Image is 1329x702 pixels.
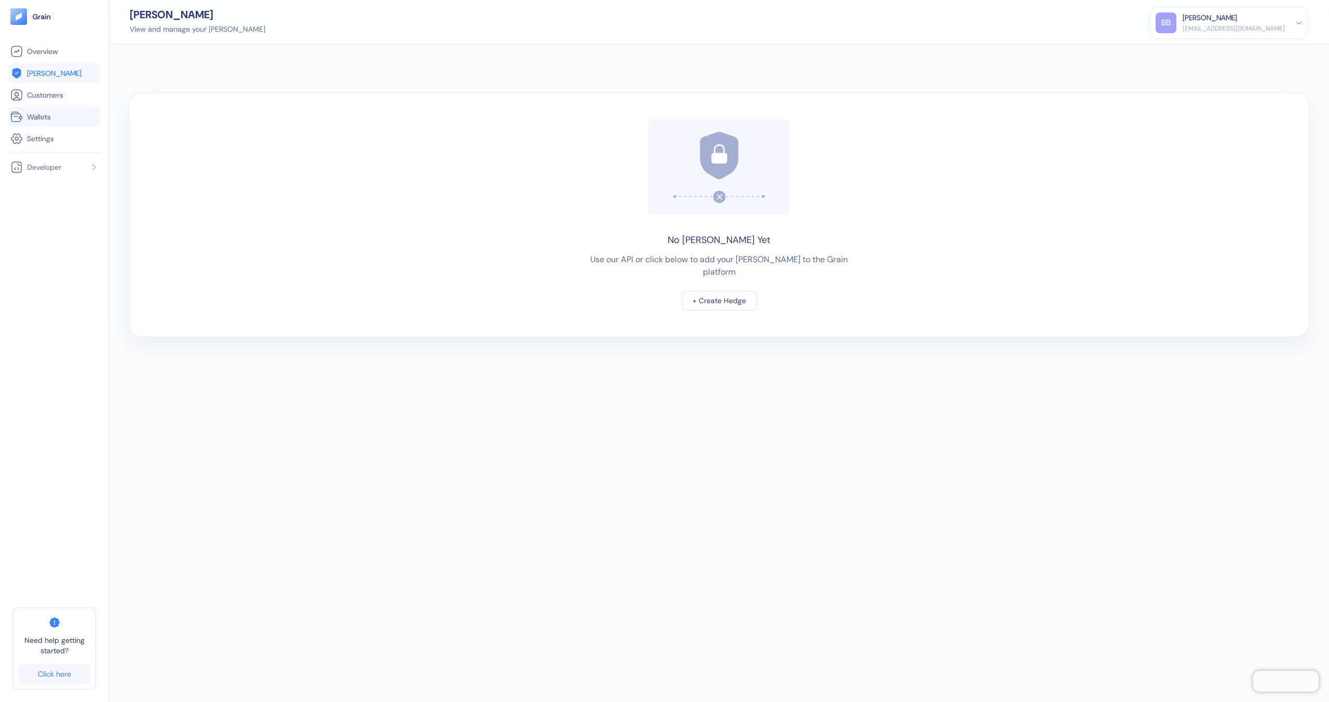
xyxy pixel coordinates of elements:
[693,297,746,304] div: + Create Hedge
[27,46,58,57] span: Overview
[10,8,27,25] img: logo-tablet-V2.svg
[10,45,98,58] a: Overview
[682,291,757,310] button: + Create Hedge
[648,119,790,214] img: No hedges
[130,9,265,20] div: [PERSON_NAME]
[10,111,98,123] a: Wallets
[10,67,98,79] a: [PERSON_NAME]
[27,133,54,144] span: Settings
[576,253,862,278] div: Use our API or click below to add your [PERSON_NAME] to the Grain platform
[18,635,90,656] span: Need help getting started?
[1183,12,1237,23] div: [PERSON_NAME]
[1183,24,1285,33] div: [EMAIL_ADDRESS][DOMAIN_NAME]
[130,24,265,35] div: View and manage your [PERSON_NAME]
[10,89,98,101] a: Customers
[1253,671,1319,692] iframe: Chatra live chat
[27,112,51,122] span: Wallets
[38,670,71,678] div: Click here
[668,233,770,247] div: No [PERSON_NAME] Yet
[10,132,98,145] a: Settings
[27,68,82,78] span: [PERSON_NAME]
[27,90,63,100] span: Customers
[1156,12,1176,33] div: BB
[18,664,90,684] a: Click here
[32,13,51,20] img: logo
[27,162,61,172] span: Developer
